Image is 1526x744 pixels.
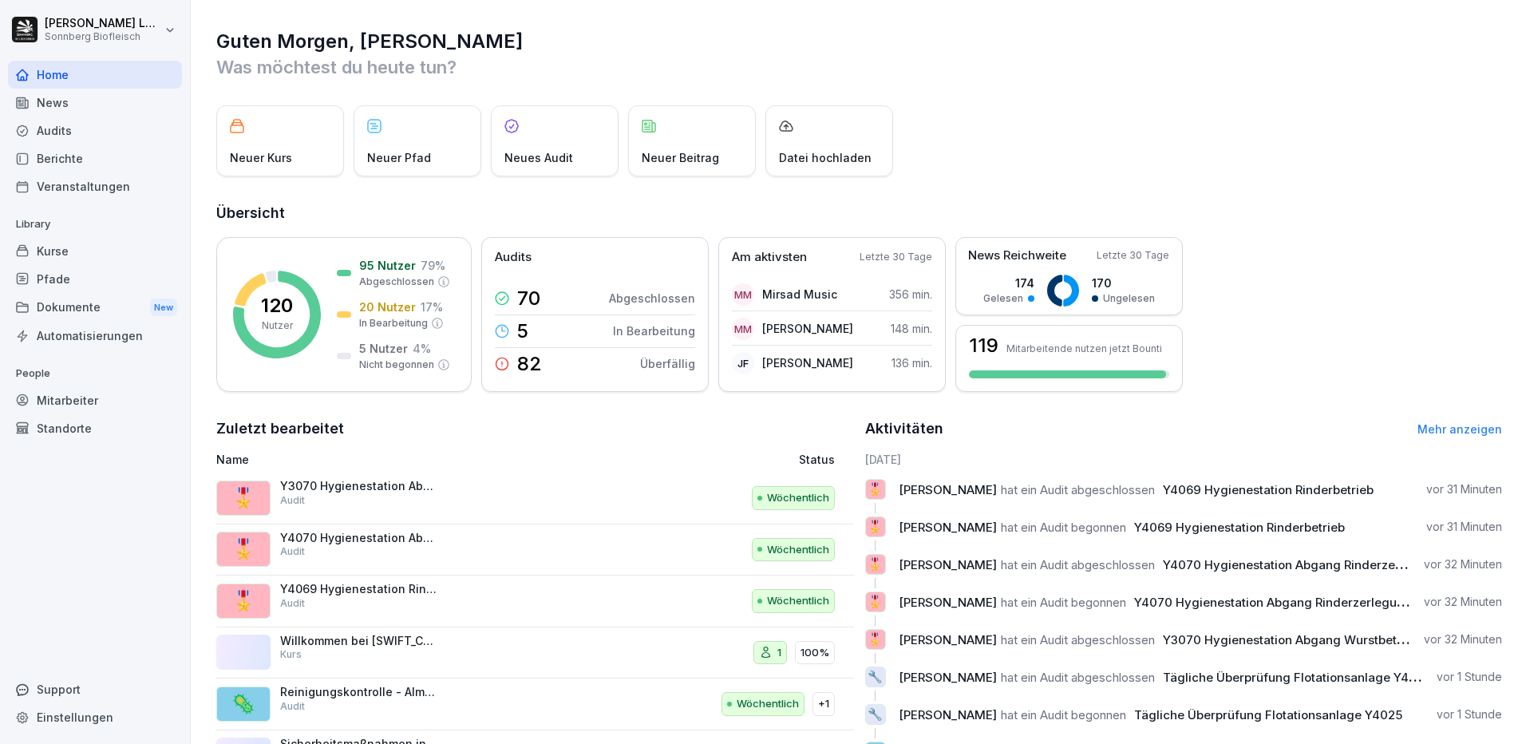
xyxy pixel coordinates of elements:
[216,202,1502,224] h2: Übersicht
[216,627,854,679] a: Willkommen bei [SWIFT_CODE] BiofleischKurs1100%
[1437,669,1502,685] p: vor 1 Stunde
[280,582,440,596] p: Y4069 Hygienestation Rinderbetrieb
[642,149,719,166] p: Neuer Beitrag
[8,212,182,237] p: Library
[262,319,293,333] p: Nutzer
[421,257,445,274] p: 79 %
[8,61,182,89] a: Home
[231,587,255,615] p: 🎖️
[231,690,255,718] p: 🦠
[801,645,829,661] p: 100%
[359,299,416,315] p: 20 Nutzer
[216,524,854,576] a: 🎖️Y4070 Hygienestation Abgang RinderzerlegungAuditWöchentlich
[868,553,883,576] p: 🎖️
[1426,481,1502,497] p: vor 31 Minuten
[230,149,292,166] p: Neuer Kurs
[732,248,807,267] p: Am aktivsten
[8,117,182,144] a: Audits
[8,172,182,200] a: Veranstaltungen
[495,248,532,267] p: Audits
[899,482,997,497] span: [PERSON_NAME]
[8,293,182,323] div: Dokumente
[1001,670,1155,685] span: hat ein Audit abgeschlossen
[968,247,1066,265] p: News Reichweite
[45,17,161,30] p: [PERSON_NAME] Lumetsberger
[899,557,997,572] span: [PERSON_NAME]
[1424,631,1502,647] p: vor 32 Minuten
[767,542,829,558] p: Wöchentlich
[8,237,182,265] div: Kurse
[732,283,754,306] div: MM
[865,451,1503,468] h6: [DATE]
[413,340,431,357] p: 4 %
[504,149,573,166] p: Neues Audit
[1426,519,1502,535] p: vor 31 Minuten
[216,576,854,627] a: 🎖️Y4069 Hygienestation RinderbetriebAuditWöchentlich
[359,316,428,330] p: In Bearbeitung
[280,634,440,648] p: Willkommen bei [SWIFT_CODE] Biofleisch
[983,291,1023,306] p: Gelesen
[8,265,182,293] a: Pfade
[1001,482,1155,497] span: hat ein Audit abgeschlossen
[762,354,853,371] p: [PERSON_NAME]
[1163,670,1431,685] span: Tägliche Überprüfung Flotationsanlage Y4025
[1001,707,1126,722] span: hat ein Audit begonnen
[899,595,997,610] span: [PERSON_NAME]
[899,520,997,535] span: [PERSON_NAME]
[1001,632,1155,647] span: hat ein Audit abgeschlossen
[1006,342,1162,354] p: Mitarbeitende nutzen jetzt Bounti
[1103,291,1155,306] p: Ungelesen
[732,318,754,340] div: MM
[8,703,182,731] div: Einstellungen
[1163,557,1441,572] span: Y4070 Hygienestation Abgang Rinderzerlegung
[8,322,182,350] a: Automatisierungen
[45,31,161,42] p: Sonnberg Biofleisch
[1001,595,1126,610] span: hat ein Audit begonnen
[1097,248,1169,263] p: Letzte 30 Tage
[280,647,302,662] p: Kurs
[8,89,182,117] a: News
[367,149,431,166] p: Neuer Pfad
[216,29,1502,54] h1: Guten Morgen, [PERSON_NAME]
[891,354,932,371] p: 136 min.
[899,670,997,685] span: [PERSON_NAME]
[1134,520,1345,535] span: Y4069 Hygienestation Rinderbetrieb
[889,286,932,303] p: 356 min.
[983,275,1034,291] p: 174
[359,340,408,357] p: 5 Nutzer
[762,320,853,337] p: [PERSON_NAME]
[8,675,182,703] div: Support
[868,666,883,688] p: 🔧
[1417,422,1502,436] a: Mehr anzeigen
[1134,595,1412,610] span: Y4070 Hygienestation Abgang Rinderzerlegung
[868,516,883,538] p: 🎖️
[1163,482,1374,497] span: Y4069 Hygienestation Rinderbetrieb
[767,490,829,506] p: Wöchentlich
[609,290,695,307] p: Abgeschlossen
[1424,556,1502,572] p: vor 32 Minuten
[280,685,440,699] p: Reinigungskontrolle - Almstraße, Schlachtung/Zerlegung
[280,544,305,559] p: Audit
[280,479,440,493] p: Y3070 Hygienestation Abgang Wurstbetrieb
[280,531,440,545] p: Y4070 Hygienestation Abgang Rinderzerlegung
[767,593,829,609] p: Wöchentlich
[216,679,854,730] a: 🦠Reinigungskontrolle - Almstraße, Schlachtung/ZerlegungAuditWöchentlich+1
[216,54,1502,80] p: Was möchtest du heute tun?
[8,386,182,414] a: Mitarbeiter
[8,144,182,172] a: Berichte
[762,286,837,303] p: Mirsad Music
[799,451,835,468] p: Status
[865,418,943,440] h2: Aktivitäten
[868,478,883,501] p: 🎖️
[1001,520,1126,535] span: hat ein Audit begonnen
[737,696,799,712] p: Wöchentlich
[899,632,997,647] span: [PERSON_NAME]
[868,628,883,651] p: 🎖️
[1163,632,1419,647] span: Y3070 Hygienestation Abgang Wurstbetrieb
